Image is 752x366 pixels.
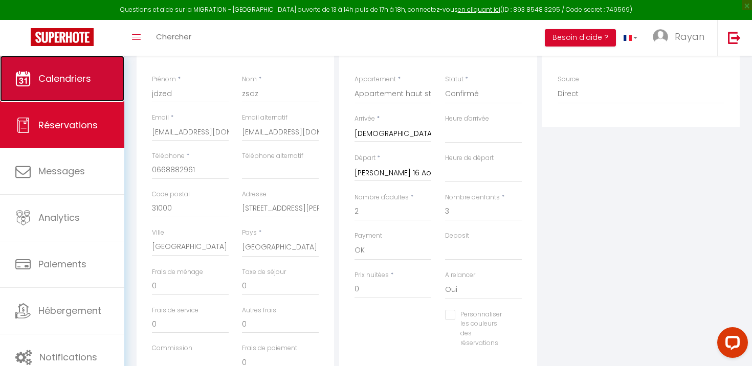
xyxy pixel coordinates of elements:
label: Téléphone [152,151,185,161]
label: Prix nuitées [355,270,389,280]
label: Heure d'arrivée [445,114,489,124]
label: Email alternatif [242,113,287,123]
label: Autres frais [242,306,276,315]
label: Personnaliser les couleurs des réservations [455,310,509,348]
label: Pays [242,228,257,238]
label: Téléphone alternatif [242,151,303,161]
label: Prénom [152,75,176,84]
label: Nombre d'adultes [355,193,409,202]
label: Ville [152,228,164,238]
label: Heure de départ [445,153,494,163]
label: Commission [152,344,192,353]
img: logout [728,31,741,44]
button: Besoin d'aide ? [545,29,616,47]
span: Paiements [38,258,86,270]
img: Super Booking [31,28,94,46]
label: Adresse [242,190,267,199]
label: A relancer [445,270,475,280]
span: Hébergement [38,304,101,317]
span: Réservations [38,119,98,131]
span: Notifications [39,351,97,363]
label: Code postal [152,190,190,199]
span: Rayan [675,30,704,43]
label: Frais de ménage [152,267,203,277]
label: Nombre d'enfants [445,193,500,202]
label: Taxe de séjour [242,267,286,277]
label: Deposit [445,231,469,241]
label: Statut [445,75,463,84]
a: ... Rayan [645,20,717,56]
a: Chercher [148,20,199,56]
label: Frais de paiement [242,344,297,353]
label: Frais de service [152,306,198,315]
a: en cliquant ici [458,5,500,14]
label: Appartement [355,75,396,84]
label: Email [152,113,169,123]
label: Départ [355,153,375,163]
label: Source [558,75,579,84]
label: Nom [242,75,257,84]
img: ... [653,29,668,44]
label: Arrivée [355,114,375,124]
span: Chercher [156,31,191,42]
label: Payment [355,231,382,241]
iframe: LiveChat chat widget [709,323,752,366]
span: Calendriers [38,72,91,85]
span: Analytics [38,211,80,224]
span: Messages [38,165,85,177]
